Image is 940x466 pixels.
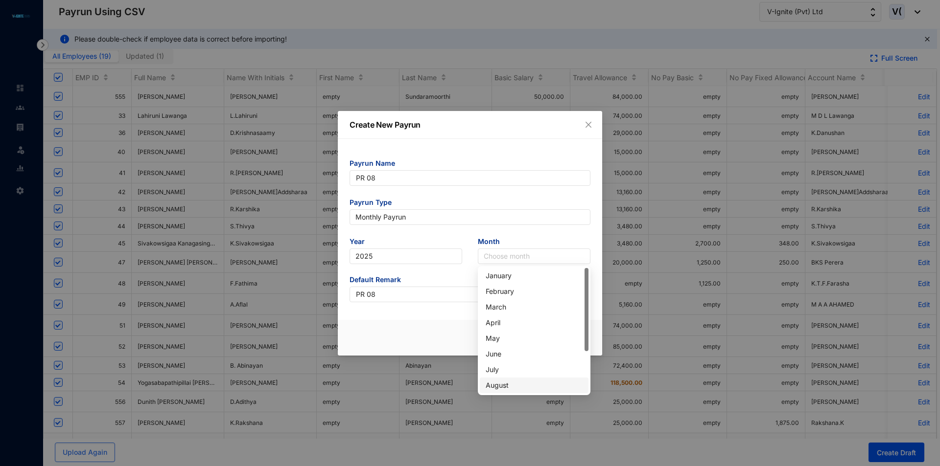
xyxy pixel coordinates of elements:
div: June [486,349,583,359]
div: August [486,380,583,391]
span: Year [350,237,462,248]
span: Payrun Type [350,198,590,209]
span: Month [478,237,590,248]
div: April [480,315,588,331]
div: May [486,333,583,344]
div: January [486,270,583,281]
div: June [480,346,588,362]
div: July [486,364,583,375]
span: Payrun Name [350,158,590,170]
input: Eg: November Payrun [350,170,590,186]
div: July [480,362,588,377]
div: May [480,331,588,346]
p: Create New Payrun [350,119,590,131]
div: April [486,317,583,328]
button: Close [583,119,594,130]
div: August [480,377,588,393]
span: 2025 [355,249,456,264]
span: close [585,121,592,129]
div: February [486,286,583,297]
input: Eg: Salary November [350,287,590,302]
div: March [486,302,583,312]
div: March [480,299,588,315]
div: February [480,284,588,299]
span: Default Remark [350,275,590,287]
span: Monthly Payrun [355,210,585,224]
div: January [480,268,588,284]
